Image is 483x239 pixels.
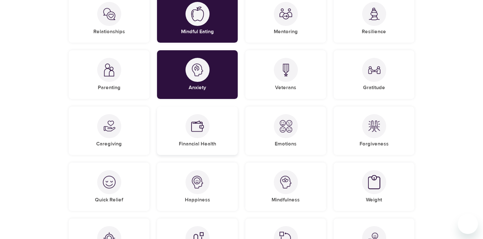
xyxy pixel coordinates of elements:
[458,214,478,234] iframe: Button to launch messaging window
[95,197,123,203] h5: Quick Relief
[366,197,382,203] h5: Weight
[191,64,204,76] img: Anxiety
[69,107,149,155] div: CaregivingCaregiving
[272,197,300,203] h5: Mindfulness
[368,175,380,190] img: Weight
[368,120,380,132] img: Forgiveness
[98,84,121,91] h5: Parenting
[191,7,204,21] img: Mindful Eating
[69,162,149,211] div: Quick ReliefQuick Relief
[103,64,116,77] img: Parenting
[103,176,116,188] img: Quick Relief
[69,50,149,99] div: ParentingParenting
[360,141,389,147] h5: Forgiveness
[279,176,292,188] img: Mindfulness
[368,8,380,21] img: Resilience
[103,120,116,132] img: Caregiving
[274,28,298,35] h5: Mentoring
[279,8,292,20] img: Mentoring
[245,162,326,211] div: MindfulnessMindfulness
[275,141,297,147] h5: Emotions
[279,120,292,132] img: Emotions
[181,28,214,35] h5: Mindful Eating
[191,176,204,188] img: Happiness
[157,162,238,211] div: HappinessHappiness
[93,28,125,35] h5: Relationships
[245,50,326,99] div: VeteransVeterans
[157,50,238,99] div: AnxietyAnxiety
[334,107,414,155] div: ForgivenessForgiveness
[245,107,326,155] div: EmotionsEmotions
[334,162,414,211] div: WeightWeight
[185,197,210,203] h5: Happiness
[362,28,386,35] h5: Resilience
[96,141,122,147] h5: Caregiving
[189,84,206,91] h5: Anxiety
[279,64,292,77] img: Veterans
[275,84,296,91] h5: Veterans
[157,107,238,155] div: Financial HealthFinancial Health
[368,64,380,76] img: Gratitude
[334,50,414,99] div: GratitudeGratitude
[103,8,116,20] img: Relationships
[179,141,216,147] h5: Financial Health
[191,120,204,132] img: Financial Health
[363,84,385,91] h5: Gratitude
